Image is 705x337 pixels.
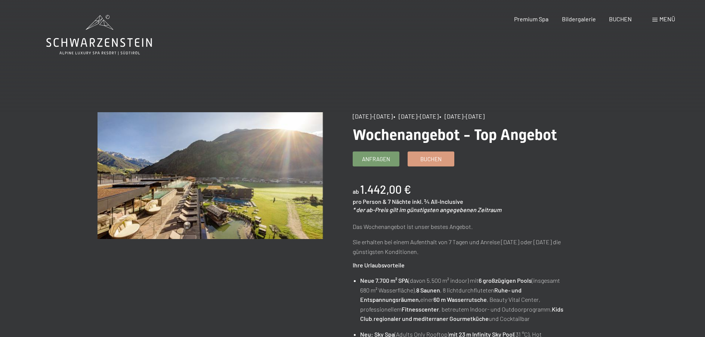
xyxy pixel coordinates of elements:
[353,261,405,269] strong: Ihre Urlaubsvorteile
[402,306,439,313] strong: Fitnesscenter
[659,15,675,22] span: Menü
[562,15,596,22] a: Bildergalerie
[353,222,578,232] p: Das Wochenangebot ist unser bestes Angebot.
[353,206,501,213] em: * der ab-Preis gilt im günstigsten angegebenen Zeitraum
[479,277,532,284] strong: 6 großzügigen Pools
[360,277,408,284] strong: Neue 7.700 m² SPA
[353,113,393,120] span: [DATE]–[DATE]
[416,287,440,294] strong: 8 Saunen
[360,276,578,324] li: (davon 5.500 m² indoor) mit (insgesamt 680 m² Wasserfläche), , 8 lichtdurchfluteten einer , Beaut...
[362,155,390,163] span: Anfragen
[360,183,411,196] b: 1.442,00 €
[408,152,454,166] a: Buchen
[609,15,632,22] a: BUCHEN
[388,198,411,205] span: 7 Nächte
[98,112,323,239] img: Wochenangebot - Top Angebot
[393,113,439,120] span: • [DATE]–[DATE]
[353,237,578,256] p: Sie erhalten bei einem Aufenthalt von 7 Tagen und Anreise [DATE] oder [DATE] die günstigsten Kond...
[353,198,387,205] span: pro Person &
[353,126,557,144] span: Wochenangebot - Top Angebot
[353,152,399,166] a: Anfragen
[514,15,548,22] a: Premium Spa
[353,188,359,195] span: ab
[420,155,442,163] span: Buchen
[374,315,489,322] strong: regionaler und mediterraner Gourmetküche
[439,113,485,120] span: • [DATE]–[DATE]
[412,198,463,205] span: inkl. ¾ All-Inclusive
[433,296,487,303] strong: 60 m Wasserrutsche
